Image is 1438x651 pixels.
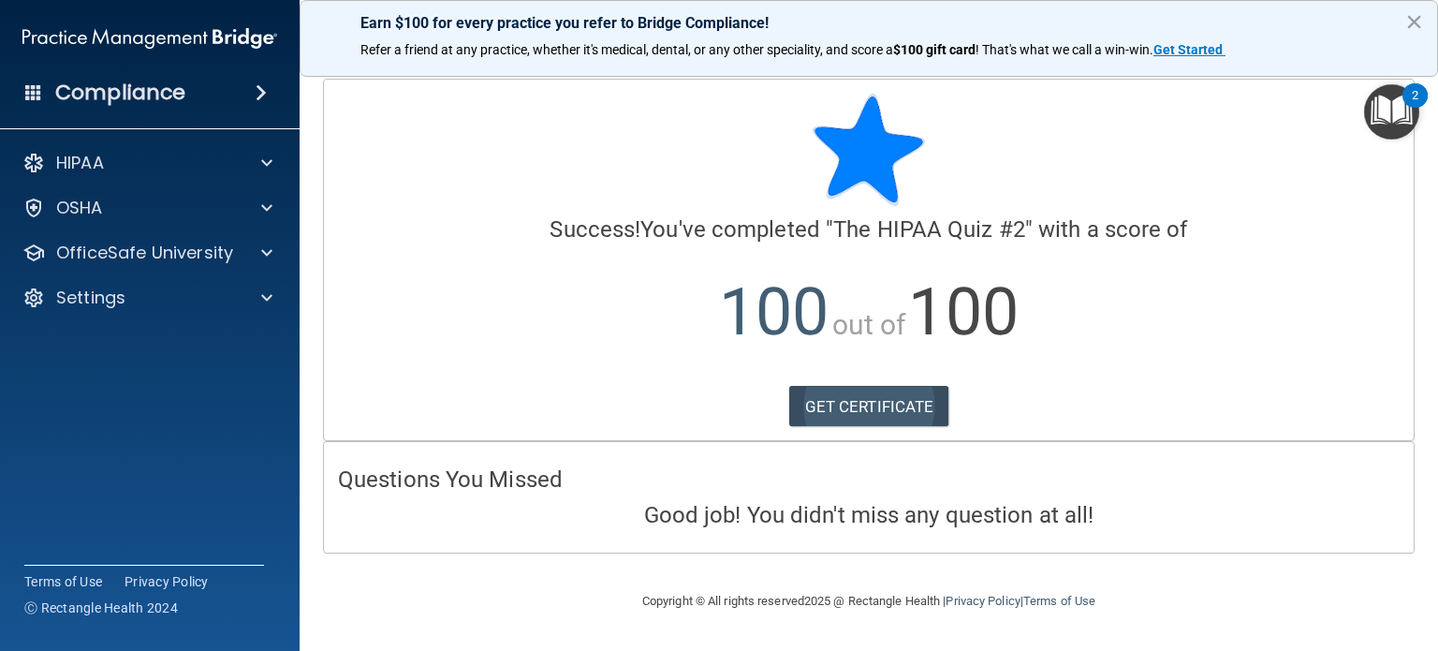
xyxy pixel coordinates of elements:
strong: Get Started [1153,42,1223,57]
a: Terms of Use [24,572,102,591]
span: 100 [719,274,829,350]
span: 100 [908,274,1018,350]
p: OfficeSafe University [56,242,233,264]
span: The HIPAA Quiz #2 [833,216,1025,243]
h4: You've completed " " with a score of [338,217,1400,242]
iframe: Drift Widget Chat Controller [1344,522,1416,593]
img: blue-star-rounded.9d042014.png [813,94,925,206]
button: Close [1405,7,1423,37]
strong: $100 gift card [893,42,976,57]
a: HIPAA [22,152,272,174]
p: OSHA [56,197,103,219]
a: OfficeSafe University [22,242,272,264]
span: Refer a friend at any practice, whether it's medical, dental, or any other speciality, and score a [360,42,893,57]
h4: Compliance [55,80,185,106]
a: Get Started [1153,42,1225,57]
a: GET CERTIFICATE [789,386,949,427]
a: Privacy Policy [946,594,1020,608]
button: Open Resource Center, 2 new notifications [1364,84,1419,140]
span: out of [832,308,906,341]
a: Terms of Use [1023,594,1095,608]
p: Earn $100 for every practice you refer to Bridge Compliance! [360,14,1377,32]
p: HIPAA [56,152,104,174]
span: ! That's what we call a win-win. [976,42,1153,57]
h4: Questions You Missed [338,467,1400,492]
img: PMB logo [22,20,277,57]
div: 2 [1412,96,1418,120]
span: Success! [550,216,640,243]
p: Settings [56,287,125,309]
a: Settings [22,287,272,309]
a: OSHA [22,197,272,219]
a: Privacy Policy [125,572,209,591]
span: Ⓒ Rectangle Health 2024 [24,599,178,617]
div: Copyright © All rights reserved 2025 @ Rectangle Health | | [527,571,1211,631]
h4: Good job! You didn't miss any question at all! [338,503,1400,527]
